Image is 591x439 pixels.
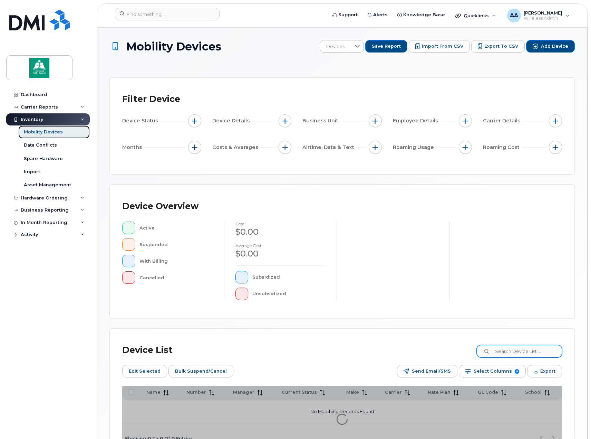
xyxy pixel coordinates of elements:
button: Import from CSV [409,40,470,53]
span: Save Report [372,43,401,49]
span: Business Unit [302,117,340,124]
span: Edit Selected [129,366,161,376]
div: Device List [122,341,173,359]
h4: cost [235,222,326,226]
span: Export [540,366,555,376]
button: Save Report [365,40,407,53]
div: Subsidized [252,271,326,283]
span: Device Details [212,117,252,124]
div: $0.00 [235,226,326,238]
span: Export to CSV [484,43,518,49]
span: 9 [515,369,519,374]
button: Add Device [526,40,575,53]
div: Suspended [139,238,213,251]
button: Export to CSV [471,40,525,53]
button: Select Columns 9 [459,365,526,377]
div: Device Overview [122,197,198,215]
span: Bulk Suspend/Cancel [175,366,227,376]
button: Export [527,365,562,377]
button: Edit Selected [122,365,167,377]
button: Bulk Suspend/Cancel [168,365,233,377]
span: Costs & Averages [212,144,260,151]
span: Mobility Devices [126,40,221,53]
div: Filter Device [122,90,180,108]
span: Airtime, Data & Text [302,144,356,151]
h4: Average cost [235,243,326,248]
span: Employee Details [393,117,440,124]
span: Roaming Cost [483,144,522,151]
div: Cancelled [139,271,213,284]
div: $0.00 [235,248,326,260]
span: Carrier Details [483,117,522,124]
div: Active [139,222,213,234]
div: With Billing [139,255,213,267]
span: Add Device [541,43,568,49]
span: Devices [320,40,351,53]
button: Send Email/SMS [397,365,457,377]
span: Roaming Usage [393,144,436,151]
div: Unsubsidized [252,288,326,300]
span: Import from CSV [422,43,463,49]
span: Select Columns [474,366,512,376]
span: Device Status [122,117,160,124]
span: Months [122,144,144,151]
span: Send Email/SMS [412,366,451,376]
input: Search Device List ... [477,345,562,357]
